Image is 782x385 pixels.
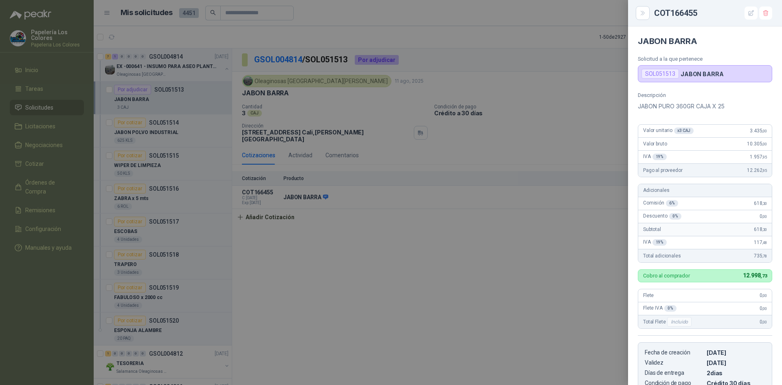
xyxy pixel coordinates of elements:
[754,253,767,259] span: 735
[707,349,765,356] p: [DATE]
[760,213,767,219] span: 0
[674,128,694,134] div: x 3 CAJ
[762,254,767,258] span: ,78
[643,273,690,278] p: Cobro al comprador
[643,213,681,220] span: Descuento
[762,240,767,245] span: ,48
[645,349,703,356] p: Fecha de creación
[638,36,772,46] h4: JABON BARRA
[643,293,654,298] span: Flete
[681,70,723,77] p: JABON BARRA
[762,155,767,159] span: ,95
[750,128,767,134] span: 3.435
[750,154,767,160] span: 1.957
[707,370,765,376] p: 2 dias
[664,305,677,312] div: 0 %
[645,359,703,366] p: Validez
[762,142,767,146] span: ,00
[643,239,667,246] span: IVA
[762,293,767,298] span: ,00
[762,320,767,324] span: ,00
[666,200,678,207] div: 6 %
[643,154,667,160] span: IVA
[743,272,767,279] span: 12.998
[643,227,661,232] span: Subtotal
[645,370,703,376] p: Días de entrega
[643,317,693,327] span: Total Flete
[760,306,767,311] span: 0
[652,239,667,246] div: 19 %
[760,293,767,298] span: 0
[643,167,683,173] span: Pago al proveedor
[707,359,765,366] p: [DATE]
[747,167,767,173] span: 12.262
[762,214,767,219] span: ,00
[760,319,767,325] span: 0
[643,141,667,147] span: Valor bruto
[762,201,767,206] span: ,30
[643,305,677,312] span: Flete IVA
[760,273,767,279] span: ,73
[641,69,679,79] div: SOL051513
[654,7,772,20] div: COT166455
[762,227,767,232] span: ,30
[754,240,767,245] span: 117
[762,129,767,133] span: ,00
[667,317,692,327] div: Incluido
[754,227,767,232] span: 618
[638,8,648,18] button: Close
[643,128,694,134] span: Valor unitario
[638,101,772,111] p: JABON PURO 360GR CAJA X 25
[762,306,767,311] span: ,00
[638,56,772,62] p: Solicitud a la que pertenece
[643,200,678,207] span: Comisión
[652,154,667,160] div: 19 %
[638,184,772,197] div: Adicionales
[747,141,767,147] span: 10.305
[669,213,681,220] div: 0 %
[638,92,772,98] p: Descripción
[638,249,772,262] div: Total adicionales
[762,168,767,173] span: ,95
[754,200,767,206] span: 618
